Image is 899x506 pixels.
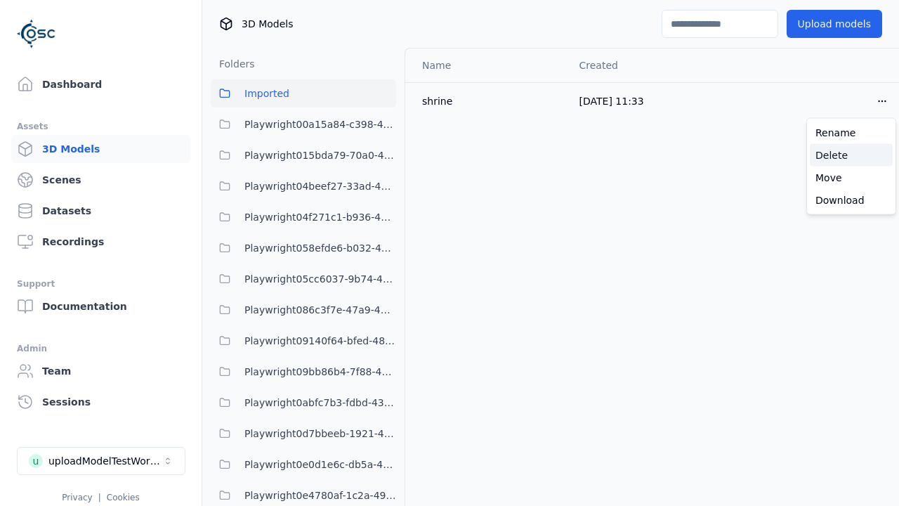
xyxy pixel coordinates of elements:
a: Delete [810,144,893,167]
a: Rename [810,122,893,144]
a: Move [810,167,893,189]
a: Download [810,189,893,212]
